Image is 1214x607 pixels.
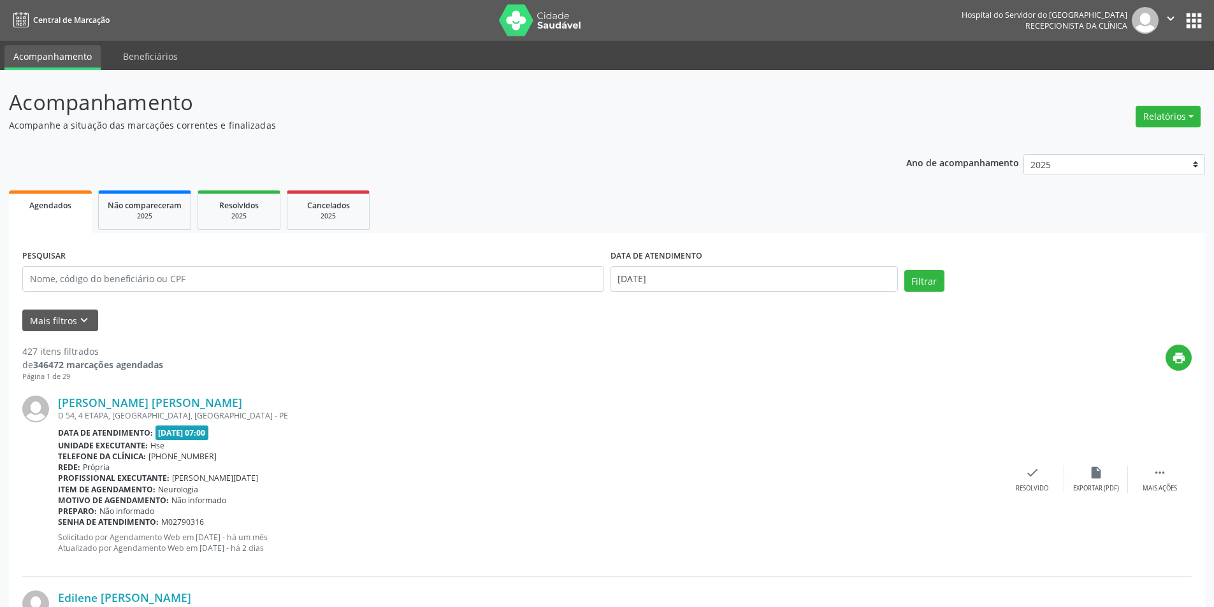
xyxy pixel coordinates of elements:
button: Mais filtroskeyboard_arrow_down [22,310,98,332]
span: Não informado [171,495,226,506]
b: Profissional executante: [58,473,170,483]
button: print [1166,345,1192,371]
img: img [1132,7,1159,34]
span: Própria [83,462,110,473]
div: 2025 [296,211,360,221]
span: [DATE] 07:00 [155,425,209,440]
b: Telefone da clínica: [58,451,146,462]
img: img [22,396,49,422]
i: keyboard_arrow_down [77,313,91,327]
p: Ano de acompanhamento [906,154,1019,170]
div: 2025 [207,211,271,221]
a: [PERSON_NAME] [PERSON_NAME] [58,396,242,410]
span: Agendados [29,200,71,211]
a: Edilene [PERSON_NAME] [58,590,191,604]
i:  [1164,11,1178,25]
div: Mais ações [1143,484,1177,493]
span: [PHONE_NUMBER] [148,451,217,462]
button: apps [1183,10,1205,32]
b: Preparo: [58,506,97,517]
div: 427 itens filtrados [22,345,163,358]
input: Nome, código do beneficiário ou CPF [22,266,604,292]
span: Recepcionista da clínica [1025,20,1127,31]
button: Filtrar [904,270,944,292]
i: print [1172,351,1186,365]
i:  [1153,466,1167,480]
p: Acompanhe a situação das marcações correntes e finalizadas [9,118,846,132]
div: Resolvido [1016,484,1048,493]
b: Data de atendimento: [58,427,153,438]
input: Selecione um intervalo [611,266,898,292]
a: Acompanhamento [4,45,101,70]
span: [PERSON_NAME][DATE] [172,473,258,483]
button: Relatórios [1136,106,1201,127]
label: DATA DE ATENDIMENTO [611,246,702,266]
strong: 346472 marcações agendadas [33,359,163,371]
b: Rede: [58,462,80,473]
div: D 54, 4 ETAPA, [GEOGRAPHIC_DATA], [GEOGRAPHIC_DATA] - PE [58,410,1001,421]
span: Não informado [99,506,154,517]
span: Central de Marcação [33,15,110,25]
b: Item de agendamento: [58,484,155,495]
span: Cancelados [307,200,350,211]
span: M02790316 [161,517,204,527]
b: Senha de atendimento: [58,517,159,527]
i: insert_drive_file [1089,466,1103,480]
span: Hse [150,440,164,451]
div: Hospital do Servidor do [GEOGRAPHIC_DATA] [962,10,1127,20]
span: Não compareceram [108,200,182,211]
div: Página 1 de 29 [22,371,163,382]
div: de [22,358,163,371]
div: Exportar (PDF) [1073,484,1119,493]
span: Neurologia [158,484,198,495]
div: 2025 [108,211,182,221]
b: Motivo de agendamento: [58,495,169,506]
p: Solicitado por Agendamento Web em [DATE] - há um mês Atualizado por Agendamento Web em [DATE] - h... [58,532,1001,553]
span: Resolvidos [219,200,259,211]
b: Unidade executante: [58,440,148,451]
p: Acompanhamento [9,87,846,118]
a: Beneficiários [114,45,187,68]
button:  [1159,7,1183,34]
label: PESQUISAR [22,246,66,266]
i: check [1025,466,1039,480]
a: Central de Marcação [9,10,110,31]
